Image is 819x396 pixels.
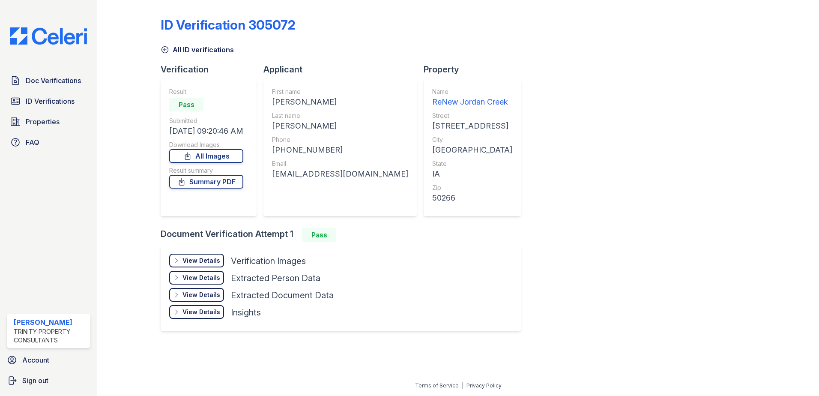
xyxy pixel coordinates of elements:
div: Verification [161,63,263,75]
div: Submitted [169,117,243,125]
div: [PHONE_NUMBER] [272,144,408,156]
div: Property [424,63,528,75]
div: [GEOGRAPHIC_DATA] [432,144,512,156]
a: Summary PDF [169,175,243,189]
div: Last name [272,111,408,120]
div: [PERSON_NAME] [272,120,408,132]
a: Name ReNew Jordan Creek [432,87,512,108]
span: Properties [26,117,60,127]
div: Email [272,159,408,168]
div: Phone [272,135,408,144]
div: ReNew Jordan Creek [432,96,512,108]
div: [EMAIL_ADDRESS][DOMAIN_NAME] [272,168,408,180]
a: ID Verifications [7,93,90,110]
div: Result summary [169,166,243,175]
a: Doc Verifications [7,72,90,89]
div: Download Images [169,141,243,149]
a: Sign out [3,372,94,389]
div: Pass [169,98,203,111]
a: Account [3,351,94,369]
div: IA [432,168,512,180]
span: Doc Verifications [26,75,81,86]
div: Insights [231,306,261,318]
a: Privacy Policy [466,382,502,389]
div: Result [169,87,243,96]
div: Verification Images [231,255,306,267]
div: Trinity Property Consultants [14,327,87,345]
span: Sign out [22,375,48,386]
div: Extracted Document Data [231,289,334,301]
a: Terms of Service [415,382,459,389]
div: Zip [432,183,512,192]
div: Pass [302,228,336,242]
div: View Details [182,308,220,316]
div: Street [432,111,512,120]
div: 50266 [432,192,512,204]
div: View Details [182,256,220,265]
a: FAQ [7,134,90,151]
div: View Details [182,273,220,282]
span: Account [22,355,49,365]
div: [PERSON_NAME] [272,96,408,108]
div: Document Verification Attempt 1 [161,228,528,242]
div: Applicant [263,63,424,75]
div: | [462,382,463,389]
div: [DATE] 09:20:46 AM [169,125,243,137]
div: City [432,135,512,144]
span: ID Verifications [26,96,75,106]
a: All ID verifications [161,45,234,55]
div: ID Verification 305072 [161,17,296,33]
img: CE_Logo_Blue-a8612792a0a2168367f1c8372b55b34899dd931a85d93a1a3d3e32e68fde9ad4.png [3,27,94,45]
a: All Images [169,149,243,163]
span: FAQ [26,137,39,147]
div: First name [272,87,408,96]
div: Name [432,87,512,96]
div: [PERSON_NAME] [14,317,87,327]
div: View Details [182,291,220,299]
div: Extracted Person Data [231,272,320,284]
div: State [432,159,512,168]
a: Properties [7,113,90,130]
div: [STREET_ADDRESS] [432,120,512,132]
iframe: chat widget [783,362,810,387]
